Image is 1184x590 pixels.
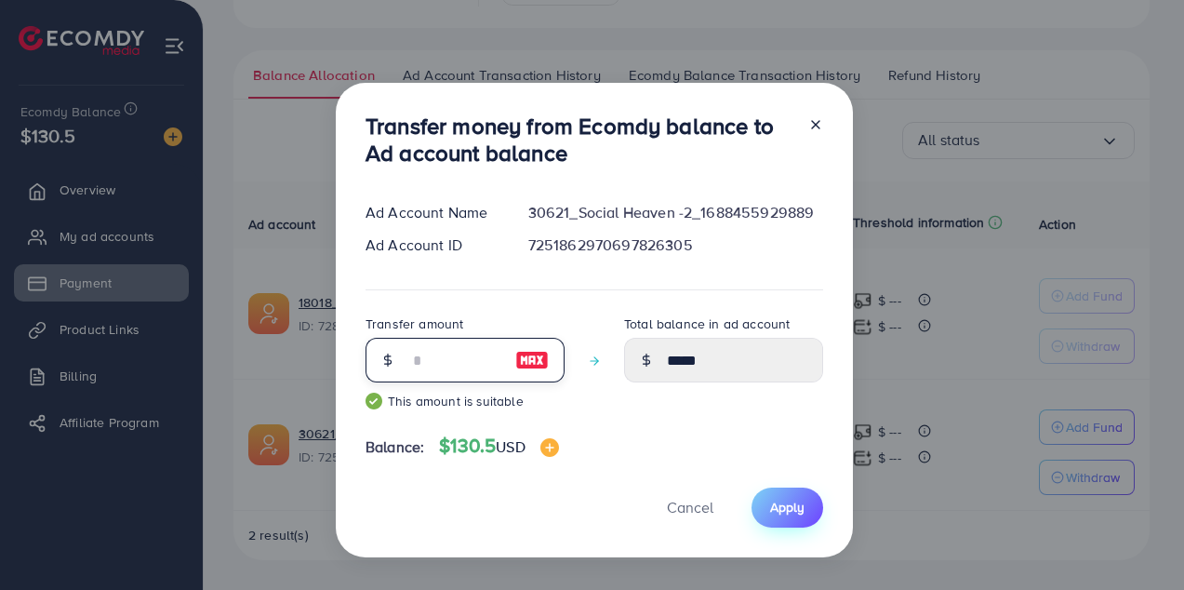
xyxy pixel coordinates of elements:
[644,488,737,528] button: Cancel
[667,497,713,517] span: Cancel
[624,315,790,333] label: Total balance in ad account
[366,436,424,458] span: Balance:
[540,438,559,457] img: image
[351,235,513,256] div: Ad Account ID
[752,488,823,528] button: Apply
[770,498,805,516] span: Apply
[366,315,463,333] label: Transfer amount
[366,113,793,167] h3: Transfer money from Ecomdy balance to Ad account balance
[366,392,565,410] small: This amount is suitable
[366,393,382,409] img: guide
[513,235,838,256] div: 7251862970697826305
[439,435,558,458] h4: $130.5
[496,436,525,457] span: USD
[351,202,513,223] div: Ad Account Name
[513,202,838,223] div: 30621_Social Heaven -2_1688455929889
[515,349,549,371] img: image
[1105,506,1170,576] iframe: Chat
